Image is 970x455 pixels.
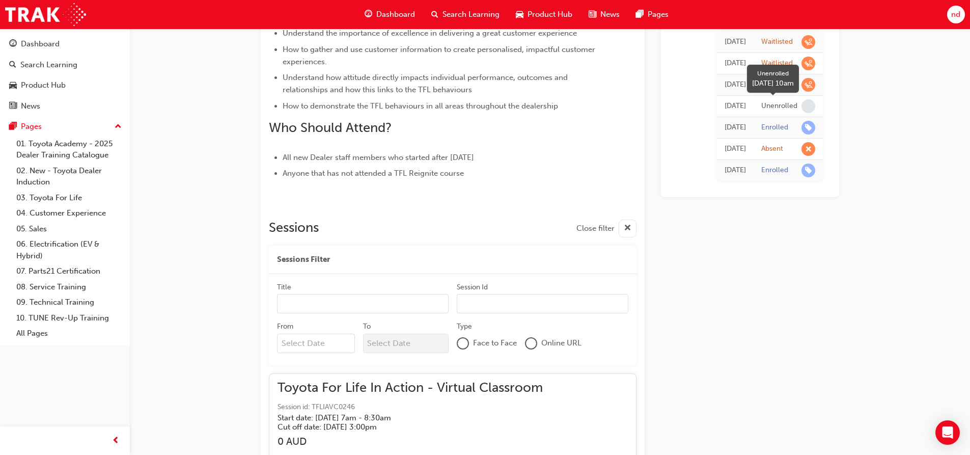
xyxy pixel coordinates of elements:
span: cross-icon [624,222,631,235]
span: Toyota For Life In Action - Virtual Classroom [278,382,543,394]
a: guage-iconDashboard [356,4,423,25]
span: pages-icon [636,8,644,21]
span: learningRecordVerb_NONE-icon [801,99,815,113]
a: Dashboard [4,35,126,53]
span: car-icon [516,8,523,21]
span: guage-icon [365,8,372,21]
button: Pages [4,117,126,136]
span: How to demonstrate the TFL behaviours in all areas throughout the dealership [283,101,558,111]
div: Session Id [457,282,488,292]
a: pages-iconPages [628,4,677,25]
span: Face to Face [473,337,517,349]
div: Type [457,322,472,332]
span: All new Dealer staff members who started after [DATE] [283,153,474,162]
span: Online URL [541,337,581,349]
a: 07. Parts21 Certification [12,263,126,279]
div: Wed Oct 01 2025 12:21:51 GMT+0800 (Australian Western Standard Time) [725,36,746,48]
div: Product Hub [21,79,66,91]
a: search-iconSearch Learning [423,4,508,25]
h5: Cut off date: [DATE] 3:00pm [278,422,526,432]
a: 01. Toyota Academy - 2025 Dealer Training Catalogue [12,136,126,163]
div: [DATE] 10am [752,78,794,89]
input: Title [277,294,449,313]
div: Pages [21,121,42,132]
span: nd [951,9,960,20]
span: Sessions Filter [277,254,330,265]
button: Close filter [576,220,636,237]
span: news-icon [589,8,596,21]
div: Enrolled [761,123,788,132]
div: From [277,322,293,332]
a: news-iconNews [580,4,628,25]
a: 05. Sales [12,221,126,237]
div: Thu Sep 11 2025 10:55:13 GMT+0800 (Australian Western Standard Time) [725,122,746,133]
span: up-icon [115,120,122,133]
span: learningRecordVerb_ENROLL-icon [801,164,815,177]
span: guage-icon [9,40,17,49]
div: Dashboard [21,38,60,50]
div: Absent [761,144,783,154]
span: Understand the importance of excellence in delivering a great customer experience [283,29,577,38]
span: Close filter [576,223,615,234]
div: Waitlisted [761,59,793,68]
span: How to gather and use customer information to create personalised, impactful customer experiences. [283,45,597,66]
div: Unenrolled [761,101,797,111]
div: Wed Oct 01 2025 10:30:23 GMT+0800 (Australian Western Standard Time) [725,79,746,91]
span: learningRecordVerb_WAITLIST-icon [801,57,815,70]
img: Trak [5,3,86,26]
h2: Sessions [269,220,319,237]
span: car-icon [9,81,17,90]
span: Search Learning [442,9,500,20]
a: 03. Toyota For Life [12,190,126,206]
span: Understand how attitude directly impacts individual performance, outcomes and relationships and h... [283,73,570,94]
div: Search Learning [20,59,77,71]
span: Who Should Attend? [269,120,392,136]
a: 10. TUNE Rev-Up Training [12,310,126,326]
input: From [277,334,355,353]
span: learningRecordVerb_WAITLIST-icon [801,78,815,92]
span: search-icon [9,61,16,70]
a: car-iconProduct Hub [508,4,580,25]
div: Tue Apr 08 2025 13:00:00 GMT+0800 (Australian Western Standard Time) [725,143,746,155]
div: Open Intercom Messenger [935,420,960,445]
a: 08. Service Training [12,279,126,295]
div: To [363,322,371,332]
span: learningRecordVerb_WAITLIST-icon [801,35,815,49]
a: All Pages [12,326,126,341]
a: 04. Customer Experience [12,205,126,221]
div: Unenrolled [752,69,794,78]
a: 02. New - Toyota Dealer Induction [12,163,126,190]
input: To [363,334,449,353]
span: search-icon [431,8,438,21]
div: Enrolled [761,166,788,175]
h3: 0 AUD [278,436,543,447]
span: news-icon [9,102,17,111]
span: pages-icon [9,122,17,131]
a: News [4,97,126,116]
div: News [21,100,40,112]
span: Product Hub [528,9,572,20]
span: Dashboard [376,9,415,20]
span: Anyone that has not attended a TFL Reignite course [283,169,464,178]
input: Session Id [457,294,628,313]
div: Wed Oct 01 2025 12:09:38 GMT+0800 (Australian Western Standard Time) [725,58,746,69]
div: Waitlisted [761,37,793,47]
span: News [600,9,620,20]
span: Session id: TFLIAVC0246 [278,402,543,413]
div: Title [277,282,291,292]
a: 09. Technical Training [12,295,126,310]
span: learningRecordVerb_ENROLL-icon [801,121,815,135]
div: Wed Oct 01 2025 10:00:00 GMT+0800 (Australian Western Standard Time) [725,100,746,112]
button: nd [947,6,965,23]
a: Product Hub [4,76,126,95]
a: Search Learning [4,56,126,74]
h5: Start date: [DATE] 7am - 8:30am [278,413,526,422]
div: Fri Feb 14 2025 15:36:42 GMT+0800 (Australian Western Standard Time) [725,165,746,176]
button: DashboardSearch LearningProduct HubNews [4,33,126,117]
span: learningRecordVerb_ABSENT-icon [801,142,815,156]
span: prev-icon [112,435,120,447]
a: 06. Electrification (EV & Hybrid) [12,236,126,263]
span: Pages [648,9,669,20]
